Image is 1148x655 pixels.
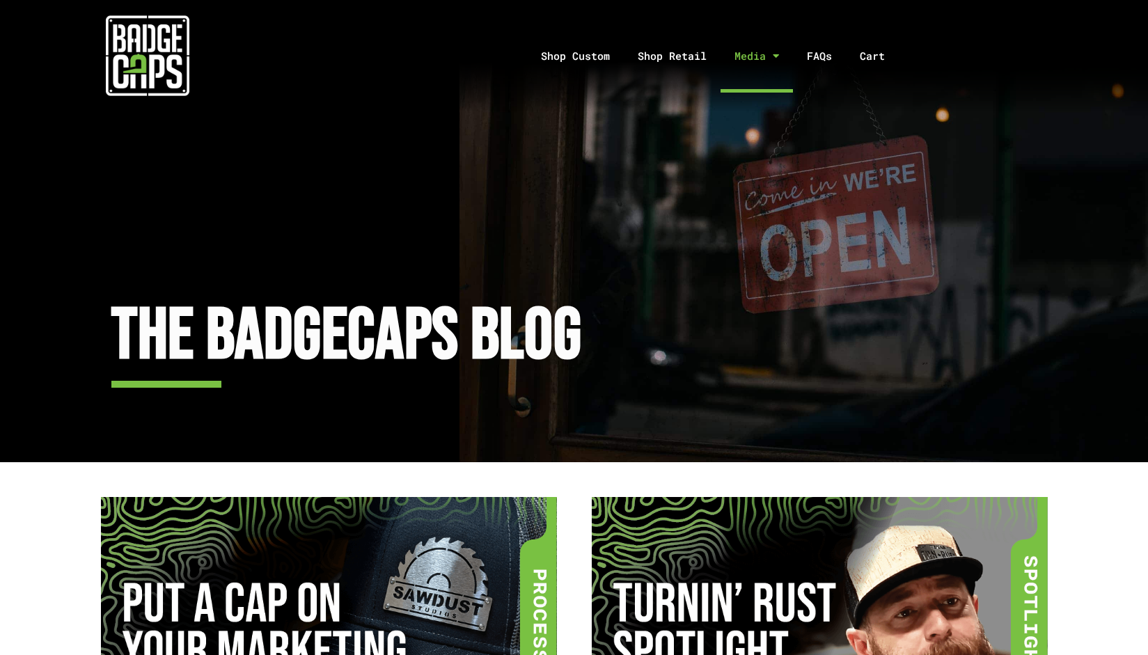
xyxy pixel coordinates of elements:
a: Media [721,19,793,93]
a: FAQs [793,19,846,93]
a: Shop Custom [527,19,624,93]
h2: The BadgeCaps Blog [111,291,1114,384]
a: Cart [846,19,916,93]
img: badgecaps white logo with green acccent [106,14,189,97]
nav: Menu [294,19,1147,93]
a: Shop Retail [624,19,721,93]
